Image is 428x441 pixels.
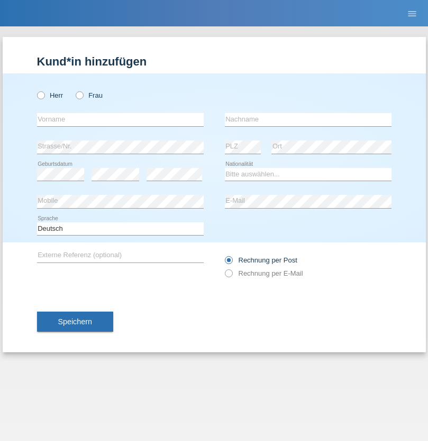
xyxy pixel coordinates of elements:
a: menu [402,10,423,16]
span: Speichern [58,317,92,326]
input: Rechnung per Post [225,256,232,269]
button: Speichern [37,312,113,332]
input: Rechnung per E-Mail [225,269,232,283]
label: Frau [76,91,103,99]
input: Herr [37,91,44,98]
input: Frau [76,91,83,98]
label: Rechnung per E-Mail [225,269,303,277]
label: Rechnung per Post [225,256,297,264]
label: Herr [37,91,63,99]
i: menu [407,8,417,19]
h1: Kund*in hinzufügen [37,55,391,68]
